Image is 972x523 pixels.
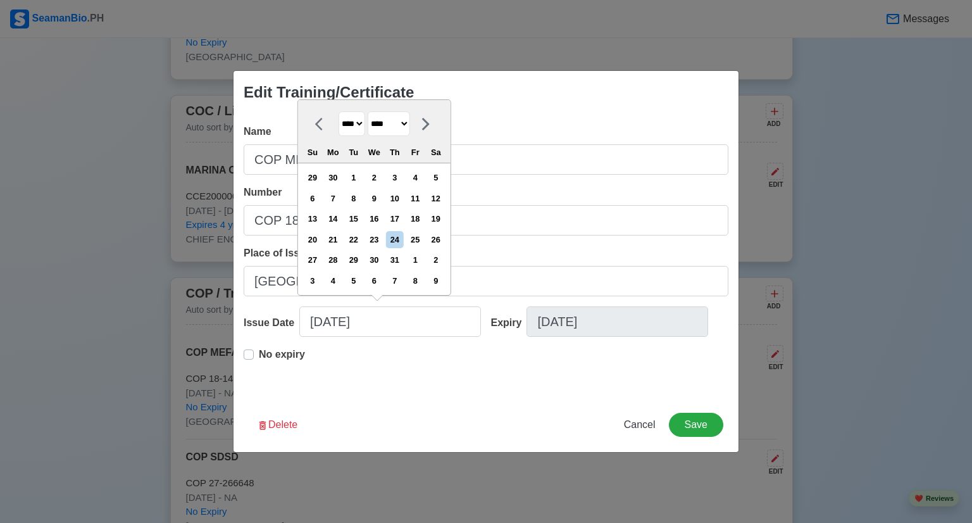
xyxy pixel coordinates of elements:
div: Choose Saturday, July 12th, 2025 [427,190,444,207]
div: Choose Sunday, July 13th, 2025 [304,210,321,227]
input: Ex: Cebu City [244,266,728,296]
div: Issue Date [244,315,299,331]
div: Choose Thursday, August 7th, 2025 [386,272,403,289]
button: Cancel [616,413,664,437]
div: Choose Thursday, July 24th, 2025 [386,231,403,248]
div: Choose Tuesday, July 22nd, 2025 [345,231,362,248]
div: Su [304,144,321,161]
div: Choose Wednesday, July 9th, 2025 [366,190,383,207]
div: Choose Sunday, July 20th, 2025 [304,231,321,248]
span: Cancel [624,419,656,430]
div: Choose Sunday, August 3rd, 2025 [304,272,321,289]
div: Choose Saturday, August 2nd, 2025 [427,251,444,268]
div: Choose Wednesday, August 6th, 2025 [366,272,383,289]
div: Choose Sunday, June 29th, 2025 [304,169,321,186]
div: Choose Tuesday, July 8th, 2025 [345,190,362,207]
div: Choose Wednesday, July 2nd, 2025 [366,169,383,186]
div: Fr [407,144,424,161]
div: Choose Monday, June 30th, 2025 [325,169,342,186]
div: Choose Friday, July 11th, 2025 [407,190,424,207]
div: Choose Thursday, July 3rd, 2025 [386,169,403,186]
button: Delete [249,413,306,437]
span: Number [244,187,282,198]
div: Sa [427,144,444,161]
div: month 2025-07 [302,168,446,291]
div: Choose Friday, July 4th, 2025 [407,169,424,186]
div: Choose Monday, July 14th, 2025 [325,210,342,227]
div: Choose Wednesday, July 30th, 2025 [366,251,383,268]
div: Choose Saturday, August 9th, 2025 [427,272,444,289]
div: Choose Saturday, July 5th, 2025 [427,169,444,186]
div: Choose Friday, August 8th, 2025 [407,272,424,289]
div: Choose Tuesday, July 1st, 2025 [345,169,362,186]
div: Choose Wednesday, July 23rd, 2025 [366,231,383,248]
div: Choose Sunday, July 6th, 2025 [304,190,321,207]
div: Choose Sunday, July 27th, 2025 [304,251,321,268]
div: Choose Thursday, July 31st, 2025 [386,251,403,268]
div: Choose Monday, July 7th, 2025 [325,190,342,207]
div: Edit Training/Certificate [244,81,414,104]
div: Choose Monday, July 21st, 2025 [325,231,342,248]
div: We [366,144,383,161]
input: Ex: COP1234567890W or NA [244,205,728,236]
div: Choose Saturday, July 19th, 2025 [427,210,444,227]
div: Tu [345,144,362,161]
div: Choose Tuesday, July 15th, 2025 [345,210,362,227]
p: No expiry [259,347,305,362]
div: Choose Tuesday, August 5th, 2025 [345,272,362,289]
div: Th [386,144,403,161]
div: Choose Monday, August 4th, 2025 [325,272,342,289]
div: Expiry [491,315,527,331]
div: Choose Thursday, July 10th, 2025 [386,190,403,207]
div: Mo [325,144,342,161]
span: Place of Issue [244,248,311,258]
div: Choose Saturday, July 26th, 2025 [427,231,444,248]
input: Ex: COP Medical First Aid (VI/4) [244,144,728,175]
div: Choose Friday, August 1st, 2025 [407,251,424,268]
div: Choose Friday, July 18th, 2025 [407,210,424,227]
button: Save [669,413,723,437]
span: Name [244,126,271,137]
div: Choose Thursday, July 17th, 2025 [386,210,403,227]
div: Choose Monday, July 28th, 2025 [325,251,342,268]
div: Choose Tuesday, July 29th, 2025 [345,251,362,268]
div: Choose Wednesday, July 16th, 2025 [366,210,383,227]
div: Choose Friday, July 25th, 2025 [407,231,424,248]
